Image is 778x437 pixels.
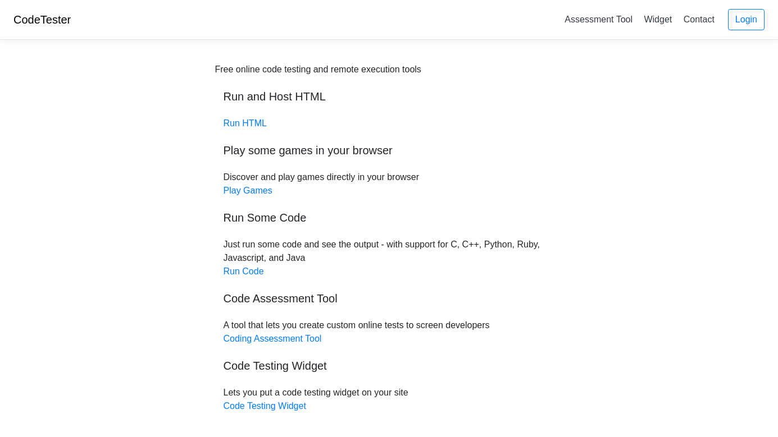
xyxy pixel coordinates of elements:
[13,13,71,26] a: CodeTester
[224,359,555,372] h5: Code Testing Widget
[215,63,421,76] div: Free online code testing and remote execution tools
[728,9,765,30] a: Login
[224,266,264,276] a: Run Code
[679,10,719,29] a: Contact
[224,90,555,103] h5: Run and Host HTML
[215,63,563,413] div: Discover and play games directly in your browser Just run some code and see the output - with sup...
[224,334,322,343] a: Coding Assessment Tool
[560,10,637,29] a: Assessment Tool
[224,118,267,128] a: Run HTML
[639,10,676,29] a: Widget
[224,211,555,224] h5: Run Some Code
[224,292,555,305] h5: Code Assessment Tool
[224,401,306,411] a: Code Testing Widget
[224,144,555,157] h5: Play some games in your browser
[224,186,272,195] a: Play Games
